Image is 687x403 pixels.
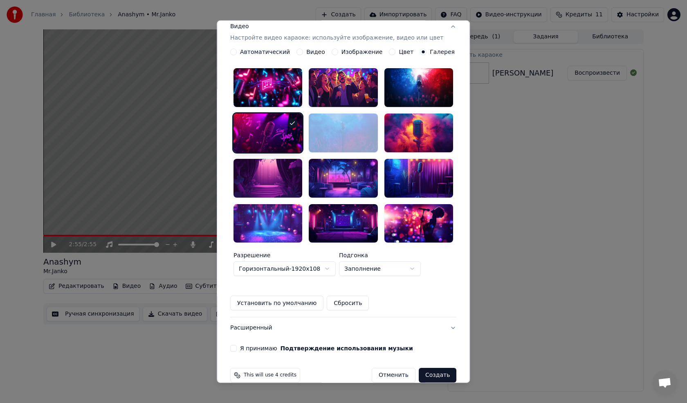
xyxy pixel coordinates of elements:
[240,345,413,351] label: Я принимаю
[244,372,296,379] span: This will use 4 credits
[341,49,383,55] label: Изображение
[281,345,413,351] button: Я принимаю
[240,49,290,55] label: Автоматический
[419,368,456,383] button: Создать
[372,368,415,383] button: Отменить
[230,296,323,310] button: Установить по умолчанию
[233,252,336,258] label: Разрешение
[230,16,456,49] button: ВидеоНастройте видео караоке: используйте изображение, видео или цвет
[306,49,325,55] label: Видео
[230,317,456,338] button: Расширенный
[230,22,443,42] div: Видео
[399,49,414,55] label: Цвет
[327,296,369,310] button: Сбросить
[230,49,456,317] div: ВидеоНастройте видео караоке: используйте изображение, видео или цвет
[430,49,455,55] label: Галерея
[230,34,443,42] p: Настройте видео караоке: используйте изображение, видео или цвет
[339,252,421,258] label: Подгонка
